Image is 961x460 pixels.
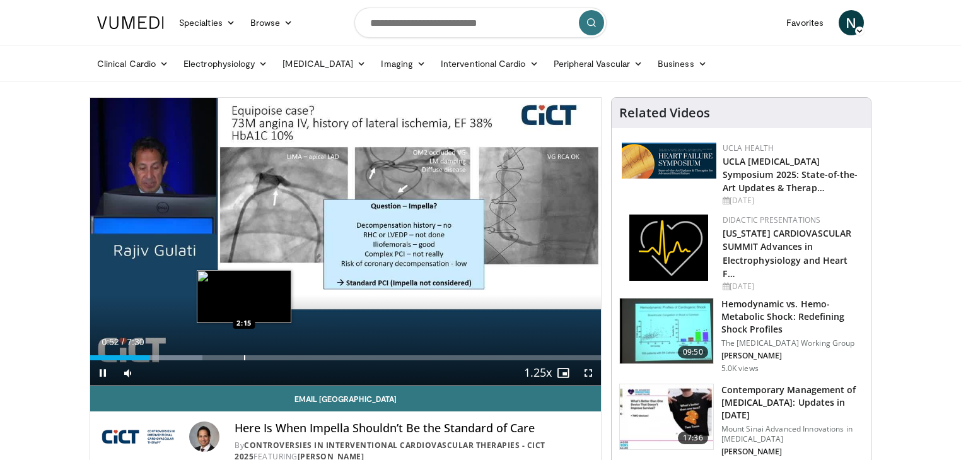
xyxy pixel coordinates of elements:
img: df55f059-d842-45fe-860a-7f3e0b094e1d.150x105_q85_crop-smart_upscale.jpg [620,384,713,450]
a: [US_STATE] CARDIOVASCULAR SUMMIT Advances in Electrophysiology and Heart F… [723,227,852,279]
a: Business [650,51,714,76]
a: Browse [243,10,301,35]
span: 0:52 [102,337,119,347]
span: 7:30 [127,337,144,347]
a: Email [GEOGRAPHIC_DATA] [90,386,601,411]
a: Favorites [779,10,831,35]
a: 09:50 Hemodynamic vs. Hemo-Metabolic Shock: Redefining Shock Profiles The [MEDICAL_DATA] Working ... [619,298,863,374]
p: Mount Sinai Advanced Innovations in [MEDICAL_DATA] [721,424,863,444]
a: Electrophysiology [176,51,275,76]
button: Pause [90,360,115,386]
button: Playback Rate [525,360,550,386]
h3: Hemodynamic vs. Hemo-Metabolic Shock: Redefining Shock Profiles [721,298,863,336]
a: Clinical Cardio [90,51,176,76]
button: Enable picture-in-picture mode [550,360,576,386]
input: Search topics, interventions [354,8,607,38]
video-js: Video Player [90,98,601,386]
div: Didactic Presentations [723,215,861,226]
div: [DATE] [723,281,861,292]
a: [MEDICAL_DATA] [275,51,373,76]
a: UCLA [MEDICAL_DATA] Symposium 2025: State-of-the-Art Updates & Therap… [723,155,858,194]
a: N [839,10,864,35]
div: Progress Bar [90,355,601,360]
h4: Related Videos [619,105,710,121]
p: [PERSON_NAME] [721,447,863,457]
a: Peripheral Vascular [546,51,650,76]
img: 0682476d-9aca-4ba2-9755-3b180e8401f5.png.150x105_q85_autocrop_double_scale_upscale_version-0.2.png [622,143,716,179]
img: Avatar [189,422,219,452]
a: Specialties [172,10,243,35]
span: / [122,337,124,347]
h4: Here Is When Impella Shouldn’t Be the Standard of Care [235,422,590,435]
button: Mute [115,360,141,386]
p: [PERSON_NAME] [721,351,863,361]
p: The [MEDICAL_DATA] Working Group [721,338,863,348]
img: image.jpeg [197,270,291,323]
img: Controversies in Interventional Cardiovascular Therapies - CICT 2025 [100,422,184,452]
a: Interventional Cardio [433,51,546,76]
span: 17:36 [678,432,708,444]
button: Fullscreen [576,360,601,386]
img: 1860aa7a-ba06-47e3-81a4-3dc728c2b4cf.png.150x105_q85_autocrop_double_scale_upscale_version-0.2.png [629,215,708,281]
h3: Contemporary Management of [MEDICAL_DATA]: Updates in [DATE] [721,384,863,422]
img: VuMedi Logo [97,16,164,29]
a: Imaging [373,51,433,76]
a: UCLA Health [723,143,774,153]
p: 5.0K views [721,363,759,374]
span: 09:50 [678,346,708,358]
img: 2496e462-765f-4e8f-879f-a0c8e95ea2b6.150x105_q85_crop-smart_upscale.jpg [620,298,713,364]
div: [DATE] [723,195,861,206]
